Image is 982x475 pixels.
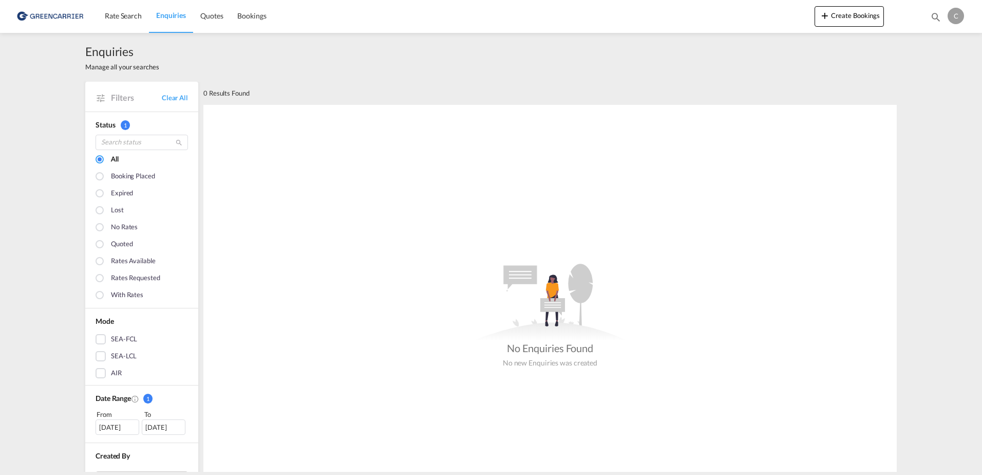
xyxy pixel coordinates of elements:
span: Enquiries [85,43,159,60]
div: C [948,8,964,24]
div: No new Enquiries was created [503,355,597,368]
md-icon: Created On [131,395,139,403]
div: All [111,154,119,166]
span: Date Range [96,394,131,403]
img: 609dfd708afe11efa14177256b0082fb.png [15,5,85,28]
div: No rates [111,222,138,233]
span: Bookings [237,11,266,20]
div: Quoted [111,239,133,250]
div: Booking placed [111,171,155,182]
span: Manage all your searches [85,62,159,71]
span: Created By [96,451,130,460]
div: [DATE] [142,419,185,435]
span: From To [DATE][DATE] [96,409,188,435]
div: 0 Results Found [203,82,250,104]
div: Rates Requested [111,273,160,284]
span: Filters [111,92,162,103]
span: Rate Search [105,11,142,20]
button: icon-plus 400-fgCreate Bookings [815,6,884,27]
div: SEA-FCL [111,334,137,344]
md-icon: icon-plus 400-fg [819,9,831,22]
span: Status [96,120,115,129]
md-icon: icon-magnify [930,11,941,23]
div: To [143,409,188,419]
div: No Enquiries Found [507,341,593,355]
div: Expired [111,188,133,199]
div: icon-magnify [930,11,941,27]
span: Mode [96,317,114,325]
md-checkbox: SEA-LCL [96,351,188,361]
div: Lost [111,205,124,216]
span: Quotes [200,11,223,20]
div: From [96,409,141,419]
div: SEA-LCL [111,351,137,361]
md-checkbox: SEA-FCL [96,334,188,344]
span: 1 [121,120,130,130]
div: With rates [111,290,143,301]
input: Search status [96,135,188,150]
md-checkbox: AIR [96,368,188,378]
span: Enquiries [156,11,186,20]
span: 1 [143,394,153,404]
a: Clear All [162,93,188,102]
md-icon: icon-magnify [175,139,183,147]
div: Rates available [111,256,156,267]
md-icon: assets/icons/custom/empty_quotes.svg [473,264,627,341]
div: AIR [111,368,122,378]
div: [DATE] [96,419,139,435]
